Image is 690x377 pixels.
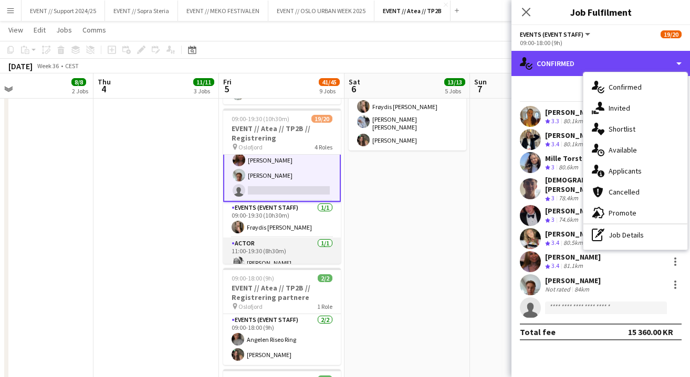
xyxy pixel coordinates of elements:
span: 8/8 [71,78,86,86]
span: 3 [551,163,555,171]
span: 4 [96,83,111,95]
div: Confirmed [583,77,687,98]
div: Applicants [583,160,687,181]
div: 80.6km [557,163,580,172]
span: Edit [34,25,46,35]
div: Cancelled [583,181,687,202]
button: EVENT // Atea // TP2B [374,1,451,21]
span: 6 [347,83,360,95]
div: 80.5km [561,239,585,247]
span: View [8,25,23,35]
div: Mille Torstensen [545,154,603,163]
app-card-role: Actor1/111:00-19:30 (8h30m)[PERSON_NAME] [223,238,341,273]
app-job-card: 09:00-19:30 (10h30m)19/20EVENT // Atea // TP2B // Registrering Oslofjord4 Roles[DEMOGRAPHIC_DATA]... [223,109,341,264]
span: Sun [474,77,487,87]
div: Shortlist [583,119,687,139]
span: 19/20 [661,30,682,38]
div: 9 Jobs [319,87,339,95]
div: [PERSON_NAME] [545,276,601,285]
span: 3.3 [551,117,559,125]
a: Jobs [52,23,76,37]
span: 3.4 [551,140,559,148]
app-card-role: Events (Event Staff)2/209:00-18:00 (9h)Angelen Riseo Ring[PERSON_NAME] [223,314,341,365]
span: 3 [551,194,555,202]
div: Not rated [545,285,572,293]
div: [PERSON_NAME] [545,131,601,140]
span: Thu [98,77,111,87]
span: 4 Roles [315,143,332,151]
a: Comms [78,23,110,37]
span: Sat [349,77,360,87]
h3: Job Fulfilment [511,5,690,19]
div: CEST [65,62,79,70]
app-card-role: Events (Event Staff)1/109:00-19:30 (10h30m)Frøydis [PERSON_NAME] [223,202,341,238]
div: Confirmed [511,51,690,76]
div: 3 Jobs [194,87,214,95]
div: [PERSON_NAME] [545,252,601,262]
a: View [4,23,27,37]
div: [PERSON_NAME] [545,107,601,117]
div: 2 Jobs [72,87,88,95]
div: [PERSON_NAME] Eeg [545,206,615,216]
div: [DEMOGRAPHIC_DATA][PERSON_NAME] [545,175,665,194]
span: Week 36 [35,62,61,70]
span: Oslofjord [238,143,263,151]
div: Job Details [583,224,687,245]
h3: EVENT // Atea // TP2B // Registrering partnere [223,283,341,302]
div: 09:00-18:00 (9h) [520,39,682,47]
span: 7 [473,83,487,95]
span: 09:00-19:30 (10h30m) [232,115,289,123]
div: 80.1km [561,140,585,149]
div: 84km [572,285,591,293]
span: 19/20 [311,115,332,123]
div: 74.6km [557,216,580,224]
span: 3.4 [551,262,559,270]
span: 1 Role [317,303,332,310]
span: Oslofjord [238,303,263,310]
div: 78.4km [557,194,580,203]
app-card-role: Events (Rigger)3/318:00-01:00 (7h)Frøydis [PERSON_NAME][PERSON_NAME] [PERSON_NAME][PERSON_NAME] [349,81,466,150]
button: Events (Event Staff) [520,30,592,38]
app-job-card: 09:00-18:00 (9h)2/2EVENT // Atea // TP2B // Registrering partnere Oslofjord1 RoleEvents (Event St... [223,268,341,365]
span: Fri [223,77,232,87]
div: [DATE] [8,61,33,71]
span: 41/45 [319,78,340,86]
div: 81.1km [561,262,585,271]
button: EVENT // MEKO FESTIVALEN [178,1,268,21]
div: [PERSON_NAME] Mo [545,229,613,239]
span: 3 [551,216,555,223]
div: 15 360.00 KR [628,327,673,337]
span: 09:00-18:00 (9h) [232,274,274,282]
span: 13/13 [444,78,465,86]
div: Available [583,139,687,160]
span: 11/11 [193,78,214,86]
span: Jobs [56,25,72,35]
div: Promote [583,202,687,223]
span: 3.4 [551,239,559,246]
button: EVENT // Sopra Steria [105,1,178,21]
button: EVENT // OSLO URBAN WEEK 2025 [268,1,374,21]
span: 5 [222,83,232,95]
h3: EVENT // Atea // TP2B // Registrering [223,124,341,143]
span: 2/2 [318,274,332,282]
div: 80.1km [561,117,585,126]
button: EVENT // Support 2024/25 [22,1,105,21]
div: Invited [583,98,687,119]
a: Edit [29,23,50,37]
span: Comms [82,25,106,35]
span: Events (Event Staff) [520,30,583,38]
div: Total fee [520,327,556,337]
div: 5 Jobs [445,87,465,95]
